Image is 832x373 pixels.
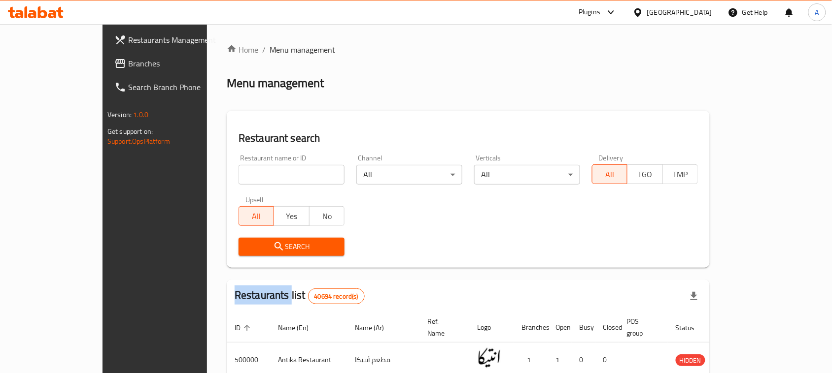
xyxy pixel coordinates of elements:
div: Total records count [308,288,365,304]
span: Get support on: [107,125,153,138]
button: All [592,164,627,184]
th: Closed [595,312,619,342]
span: HIDDEN [676,355,705,366]
th: Open [548,312,572,342]
span: All [243,209,270,223]
span: Search [246,241,337,253]
img: Antika Restaurant [477,345,502,370]
div: Export file [682,284,706,308]
a: Search Branch Phone [106,75,242,99]
span: TMP [667,167,694,182]
span: Name (En) [278,322,321,334]
span: Version: [107,108,132,121]
span: No [313,209,341,223]
span: 40694 record(s) [309,292,364,301]
span: Menu management [270,44,335,56]
div: [GEOGRAPHIC_DATA] [647,7,712,18]
span: Branches [128,58,234,69]
h2: Restaurants list [235,288,365,304]
h2: Restaurant search [239,131,698,146]
button: TMP [662,164,698,184]
li: / [262,44,266,56]
div: Plugins [579,6,600,18]
span: A [815,7,819,18]
button: No [309,206,345,226]
input: Search for restaurant name or ID.. [239,165,345,185]
span: Yes [278,209,305,223]
span: ID [235,322,253,334]
button: All [239,206,274,226]
span: Name (Ar) [355,322,397,334]
button: Yes [274,206,309,226]
span: All [596,167,624,182]
button: Search [239,238,345,256]
span: Search Branch Phone [128,81,234,93]
span: TGO [631,167,659,182]
button: TGO [627,164,662,184]
a: Branches [106,52,242,75]
span: Status [676,322,708,334]
span: POS group [627,315,656,339]
th: Busy [572,312,595,342]
div: All [474,165,580,185]
label: Delivery [599,155,624,161]
h2: Menu management [227,75,324,91]
a: Home [227,44,258,56]
a: Support.OpsPlatform [107,135,170,148]
div: All [356,165,462,185]
label: Upsell [245,196,264,203]
th: Branches [514,312,548,342]
span: 1.0.0 [133,108,148,121]
span: Ref. Name [427,315,457,339]
a: Restaurants Management [106,28,242,52]
th: Logo [469,312,514,342]
nav: breadcrumb [227,44,710,56]
span: Restaurants Management [128,34,234,46]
